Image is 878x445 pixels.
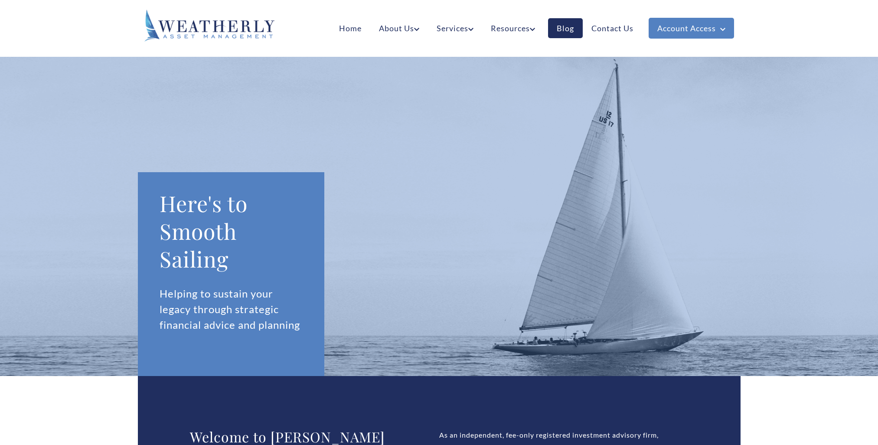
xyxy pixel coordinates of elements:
[482,18,544,38] a: Resources
[144,10,274,42] img: Weatherly
[370,18,428,38] a: About Us
[330,18,370,38] a: Home
[428,18,482,38] a: Services
[548,18,583,38] a: Blog
[649,18,734,39] a: Account Access
[160,190,303,273] h1: Here's to Smooth Sailing
[583,18,642,38] a: Contact Us
[160,286,303,333] p: Helping to sustain your legacy through strategic financial advice and planning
